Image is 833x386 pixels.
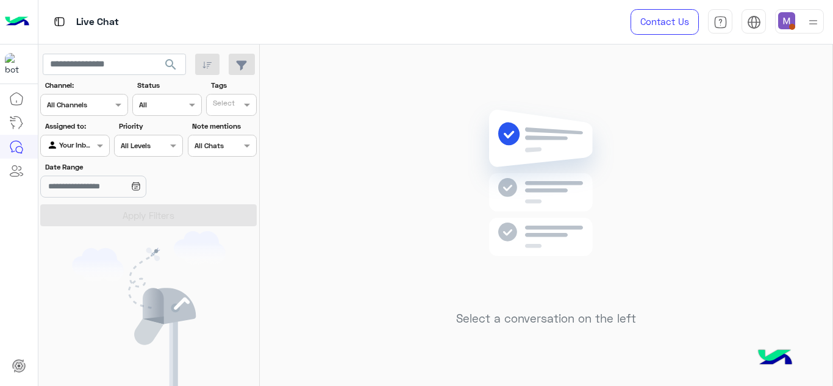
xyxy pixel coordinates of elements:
[45,162,182,173] label: Date Range
[211,80,256,91] label: Tags
[45,80,127,91] label: Channel:
[163,57,178,72] span: search
[192,121,255,132] label: Note mentions
[52,14,67,29] img: tab
[456,312,636,326] h5: Select a conversation on the left
[713,15,728,29] img: tab
[76,14,119,30] p: Live Chat
[806,15,821,30] img: profile
[747,15,761,29] img: tab
[40,204,257,226] button: Apply Filters
[458,100,634,302] img: no messages
[156,54,186,80] button: search
[631,9,699,35] a: Contact Us
[137,80,200,91] label: Status
[119,121,182,132] label: Priority
[211,98,235,112] div: Select
[754,337,796,380] img: hulul-logo.png
[5,53,27,75] img: 317874714732967
[778,12,795,29] img: userImage
[708,9,732,35] a: tab
[5,9,29,35] img: Logo
[45,121,108,132] label: Assigned to:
